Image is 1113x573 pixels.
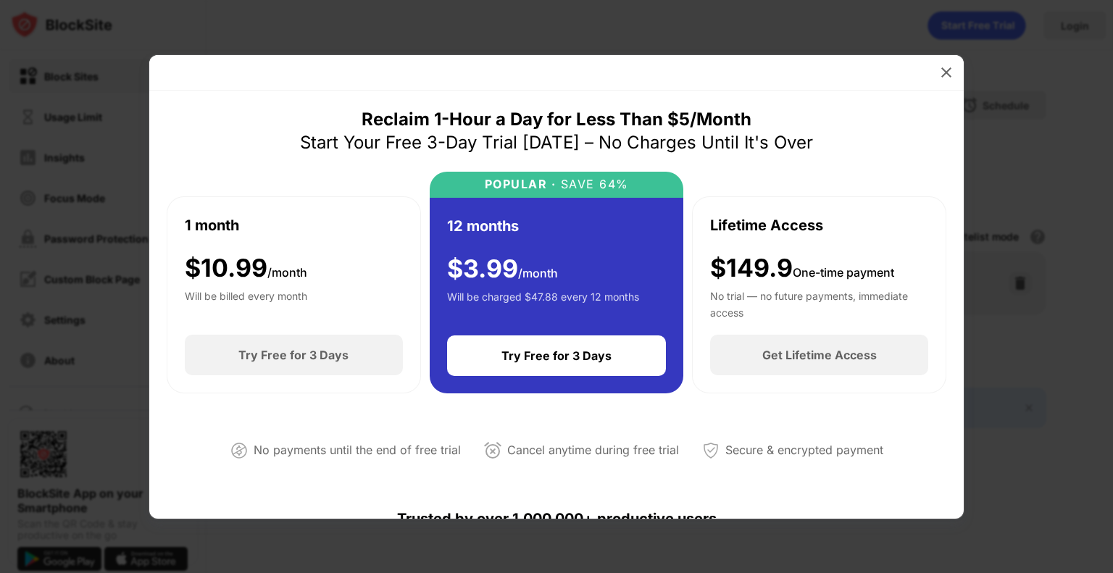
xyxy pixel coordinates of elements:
[507,440,679,461] div: Cancel anytime during free trial
[300,131,813,154] div: Start Your Free 3-Day Trial [DATE] – No Charges Until It's Over
[485,177,556,191] div: POPULAR ·
[254,440,461,461] div: No payments until the end of free trial
[556,177,629,191] div: SAVE 64%
[185,254,307,283] div: $ 10.99
[710,288,928,317] div: No trial — no future payments, immediate access
[447,254,558,284] div: $ 3.99
[447,289,639,318] div: Will be charged $47.88 every 12 months
[238,348,349,362] div: Try Free for 3 Days
[185,214,239,236] div: 1 month
[702,442,720,459] img: secured-payment
[447,215,519,237] div: 12 months
[267,265,307,280] span: /month
[484,442,501,459] img: cancel-anytime
[725,440,883,461] div: Secure & encrypted payment
[167,484,946,553] div: Trusted by over 1,000,000+ productive users
[710,214,823,236] div: Lifetime Access
[518,266,558,280] span: /month
[501,348,612,363] div: Try Free for 3 Days
[362,108,751,131] div: Reclaim 1-Hour a Day for Less Than $5/Month
[185,288,307,317] div: Will be billed every month
[710,254,894,283] div: $149.9
[230,442,248,459] img: not-paying
[793,265,894,280] span: One-time payment
[762,348,877,362] div: Get Lifetime Access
